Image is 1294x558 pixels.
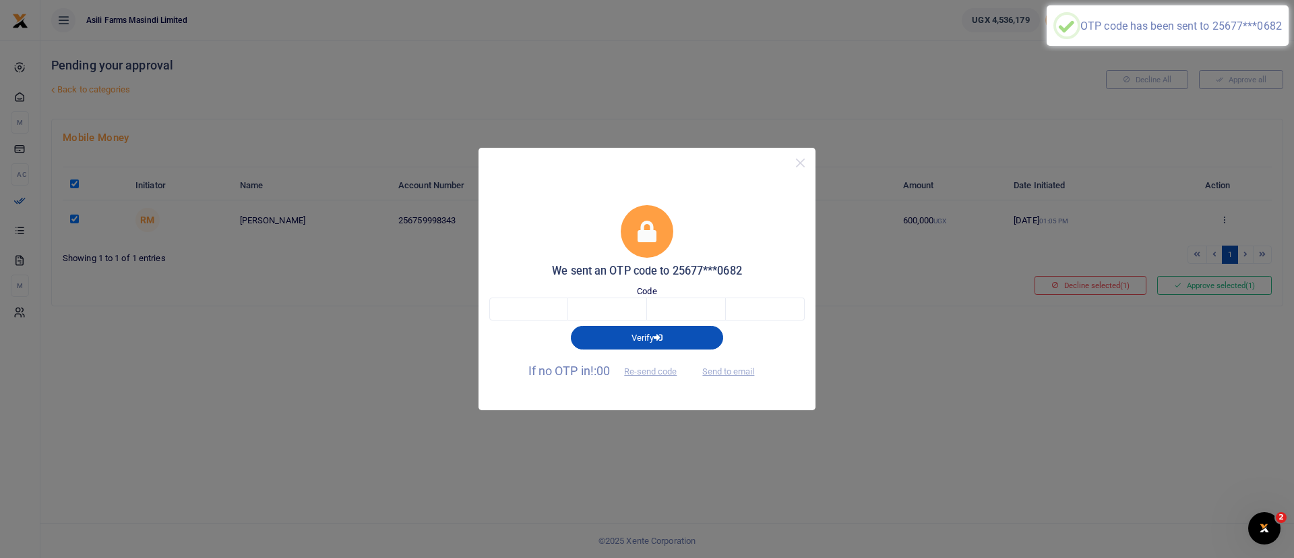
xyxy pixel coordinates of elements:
button: Verify [571,326,723,349]
span: 2 [1276,512,1287,523]
span: !:00 [590,364,610,378]
div: OTP code has been sent to 25677***0682 [1080,20,1282,32]
span: If no OTP in [528,364,689,378]
iframe: Intercom live chat [1248,512,1281,545]
h5: We sent an OTP code to 25677***0682 [489,264,805,278]
label: Code [637,285,656,298]
button: Close [791,153,810,173]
